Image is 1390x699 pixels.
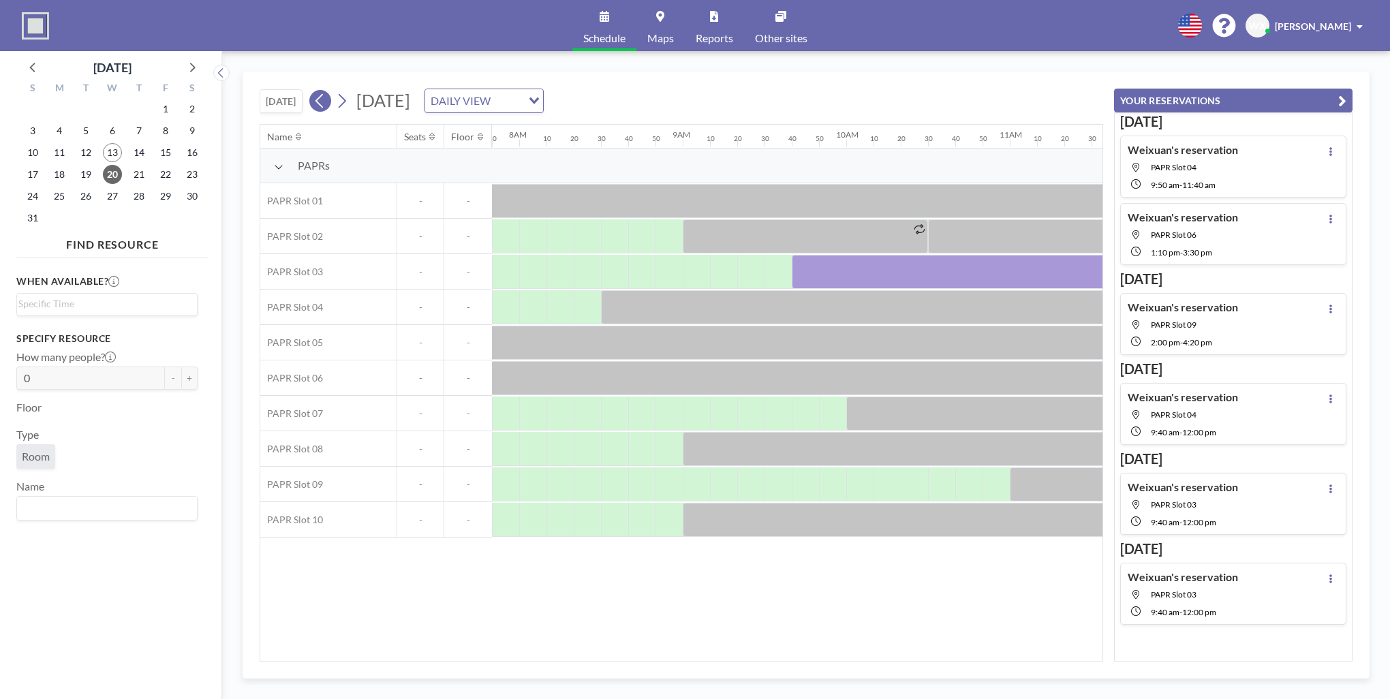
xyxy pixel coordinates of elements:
span: Tuesday, August 19, 2025 [76,165,95,184]
span: - [1179,180,1182,190]
span: - [444,407,492,420]
div: W [99,80,126,98]
span: Tuesday, August 12, 2025 [76,143,95,162]
button: - [165,367,181,390]
div: 40 [952,134,960,143]
div: 8AM [509,129,527,140]
h3: [DATE] [1120,113,1346,130]
div: 40 [625,134,633,143]
div: Name [267,131,292,143]
span: - [1179,427,1182,437]
span: DAILY VIEW [428,92,493,110]
span: PAPR Slot 02 [260,230,323,243]
div: Search for option [17,497,197,520]
span: Reports [696,33,733,44]
label: Floor [16,401,42,414]
span: Wednesday, August 13, 2025 [103,143,122,162]
div: 20 [570,134,578,143]
span: 4:20 PM [1183,337,1212,347]
h4: FIND RESOURCE [16,232,208,251]
span: - [444,372,492,384]
div: Floor [451,131,474,143]
span: Monday, August 25, 2025 [50,187,69,206]
span: Tuesday, August 5, 2025 [76,121,95,140]
span: PAPR Slot 03 [260,266,323,278]
span: PAPR Slot 07 [260,407,323,420]
span: - [444,443,492,455]
span: Sunday, August 3, 2025 [23,121,42,140]
span: 9:40 AM [1151,517,1179,527]
div: 10 [707,134,715,143]
span: PAPR Slot 04 [260,301,323,313]
h3: [DATE] [1120,270,1346,288]
div: 10 [543,134,551,143]
span: Sunday, August 31, 2025 [23,208,42,228]
div: M [46,80,73,98]
input: Search for option [18,296,189,311]
span: 2:00 PM [1151,337,1180,347]
span: 9:50 AM [1151,180,1179,190]
h3: Specify resource [16,332,198,345]
label: How many people? [16,350,116,364]
img: organization-logo [22,12,49,40]
div: 30 [598,134,606,143]
span: Thursday, August 7, 2025 [129,121,149,140]
span: - [1180,337,1183,347]
span: - [397,337,444,349]
span: - [444,230,492,243]
div: 50 [652,134,660,143]
div: 9AM [673,129,690,140]
span: - [397,407,444,420]
div: S [20,80,46,98]
label: Name [16,480,44,493]
span: Thursday, August 14, 2025 [129,143,149,162]
div: 10 [870,134,878,143]
div: 10 [1034,134,1042,143]
span: 3:30 PM [1183,247,1212,258]
h3: [DATE] [1120,450,1346,467]
h4: Weixuan's reservation [1128,143,1238,157]
div: 20 [1061,134,1069,143]
span: 1:10 PM [1151,247,1180,258]
div: 50 [979,134,987,143]
span: PAPR Slot 06 [260,372,323,384]
span: - [397,443,444,455]
span: PAPR Slot 04 [1151,409,1196,420]
span: PAPR Slot 04 [1151,162,1196,172]
span: Thursday, August 28, 2025 [129,187,149,206]
span: - [1179,517,1182,527]
h4: Weixuan's reservation [1128,570,1238,584]
span: Monday, August 11, 2025 [50,143,69,162]
span: Sunday, August 10, 2025 [23,143,42,162]
div: S [179,80,205,98]
span: Sunday, August 24, 2025 [23,187,42,206]
span: 9:40 AM [1151,427,1179,437]
span: [PERSON_NAME] [1275,20,1351,32]
span: Wednesday, August 27, 2025 [103,187,122,206]
span: - [397,195,444,207]
span: - [444,301,492,313]
span: Saturday, August 16, 2025 [183,143,202,162]
div: 10AM [836,129,859,140]
span: PAPR Slot 09 [1151,320,1196,330]
span: WX [1249,20,1266,32]
span: Friday, August 29, 2025 [156,187,175,206]
span: Other sites [755,33,807,44]
span: Friday, August 8, 2025 [156,121,175,140]
span: Room [22,450,50,463]
div: 50 [816,134,824,143]
span: Saturday, August 30, 2025 [183,187,202,206]
span: PAPR Slot 03 [1151,589,1196,600]
button: YOUR RESERVATIONS [1114,89,1353,112]
span: PAPR Slot 03 [1151,499,1196,510]
span: Monday, August 4, 2025 [50,121,69,140]
h4: Weixuan's reservation [1128,300,1238,314]
span: - [397,372,444,384]
span: - [444,478,492,491]
span: - [397,514,444,526]
span: - [397,478,444,491]
div: 20 [897,134,906,143]
span: Friday, August 15, 2025 [156,143,175,162]
span: Maps [647,33,674,44]
span: 12:00 PM [1182,427,1216,437]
